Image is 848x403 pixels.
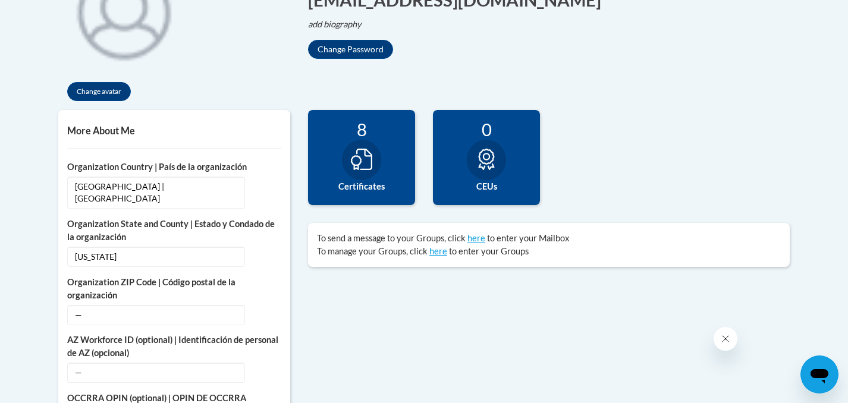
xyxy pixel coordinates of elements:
[487,233,569,243] span: to enter your Mailbox
[308,40,393,59] button: Change Password
[7,8,96,18] span: Hi. How can we help?
[317,119,406,140] div: 8
[308,19,362,29] i: add biography
[67,363,245,383] span: —
[67,276,281,302] label: Organization ZIP Code | Código postal de la organización
[800,355,838,393] iframe: Button to launch messaging window
[317,246,428,256] span: To manage your Groups, click
[429,246,447,256] a: here
[442,180,531,193] label: CEUs
[67,177,245,209] span: [GEOGRAPHIC_DATA] | [GEOGRAPHIC_DATA]
[467,233,485,243] a: here
[317,233,466,243] span: To send a message to your Groups, click
[67,218,281,244] label: Organization State and County | Estado y Condado de la organización
[67,333,281,360] label: AZ Workforce ID (optional) | Identificación de personal de AZ (opcional)
[449,246,529,256] span: to enter your Groups
[67,82,131,101] button: Change avatar
[67,305,245,325] span: —
[67,247,245,267] span: [US_STATE]
[714,327,737,351] iframe: Close message
[317,180,406,193] label: Certificates
[67,160,281,174] label: Organization Country | País de la organización
[308,18,371,31] button: Edit biography
[442,119,531,140] div: 0
[67,125,281,136] h5: More About Me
